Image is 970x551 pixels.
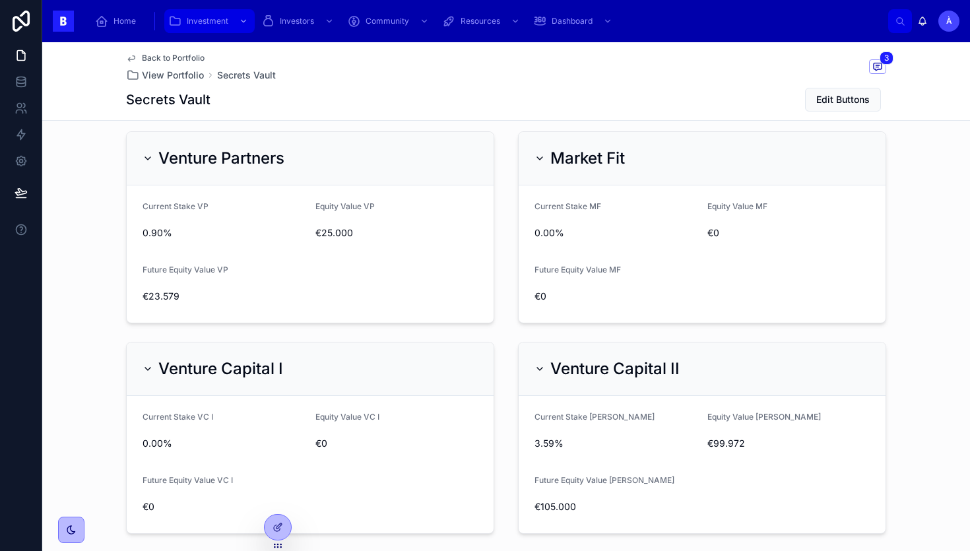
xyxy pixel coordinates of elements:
span: 3 [880,51,893,65]
span: Investors [280,16,314,26]
span: €99.972 [707,437,870,450]
span: €105.000 [534,500,697,513]
span: €0 [315,437,478,450]
span: Current Stake [PERSON_NAME] [534,412,655,422]
span: €0 [707,226,870,240]
button: Edit Buttons [805,88,881,112]
a: Secrets Vault [217,69,276,82]
a: Back to Portfolio [126,53,205,63]
span: 3.59% [534,437,697,450]
span: 0.00% [143,437,305,450]
a: Dashboard [529,9,619,33]
span: À [946,16,952,26]
a: View Portfolio [126,69,204,82]
a: Home [91,9,145,33]
a: Investment [164,9,255,33]
span: €23.579 [143,290,305,303]
a: Community [343,9,436,33]
span: Resources [461,16,500,26]
span: Future Equity Value VP [143,265,228,275]
h2: Venture Partners [158,148,284,169]
span: Home [113,16,136,26]
span: Future Equity Value MF [534,265,621,275]
span: Current Stake MF [534,201,601,211]
span: View Portfolio [142,69,204,82]
span: Equity Value [PERSON_NAME] [707,412,821,422]
h2: Venture Capital I [158,358,283,379]
span: 0.00% [534,226,697,240]
a: Resources [438,9,527,33]
span: Edit Buttons [816,93,870,106]
span: Back to Portfolio [142,53,205,63]
span: Equity Value VP [315,201,375,211]
a: Investors [257,9,340,33]
h2: Venture Capital II [550,358,680,379]
img: App logo [53,11,74,32]
span: Investment [187,16,228,26]
span: €25.000 [315,226,478,240]
span: €0 [534,290,697,303]
span: Current Stake VP [143,201,209,211]
span: Dashboard [552,16,593,26]
span: Future Equity Value [PERSON_NAME] [534,475,674,485]
span: Current Stake VC I [143,412,213,422]
span: 0.90% [143,226,305,240]
div: scrollable content [84,7,888,36]
button: 3 [869,59,886,76]
span: Equity Value VC I [315,412,379,422]
span: Future Equity Value VC I [143,475,233,485]
span: Community [366,16,409,26]
span: Equity Value MF [707,201,767,211]
h1: Secrets Vault [126,90,210,109]
span: €0 [143,500,305,513]
h2: Market Fit [550,148,625,169]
